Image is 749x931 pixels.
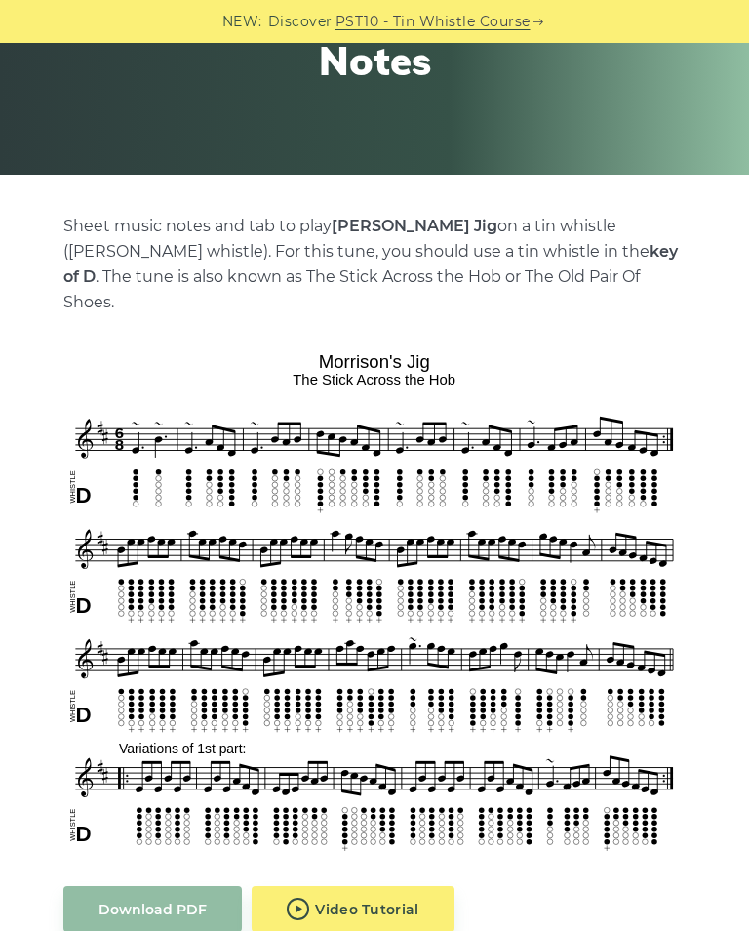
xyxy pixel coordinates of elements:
[222,11,262,33] span: NEW:
[335,11,531,33] a: PST10 - Tin Whistle Course
[63,214,686,315] p: Sheet music notes and tab to play on a tin whistle ([PERSON_NAME] whistle). For this tune, you sh...
[268,11,333,33] span: Discover
[332,217,497,235] strong: [PERSON_NAME] Jig
[63,344,686,857] img: Morrison's Jig Tin Whistle Tabs & Sheet Music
